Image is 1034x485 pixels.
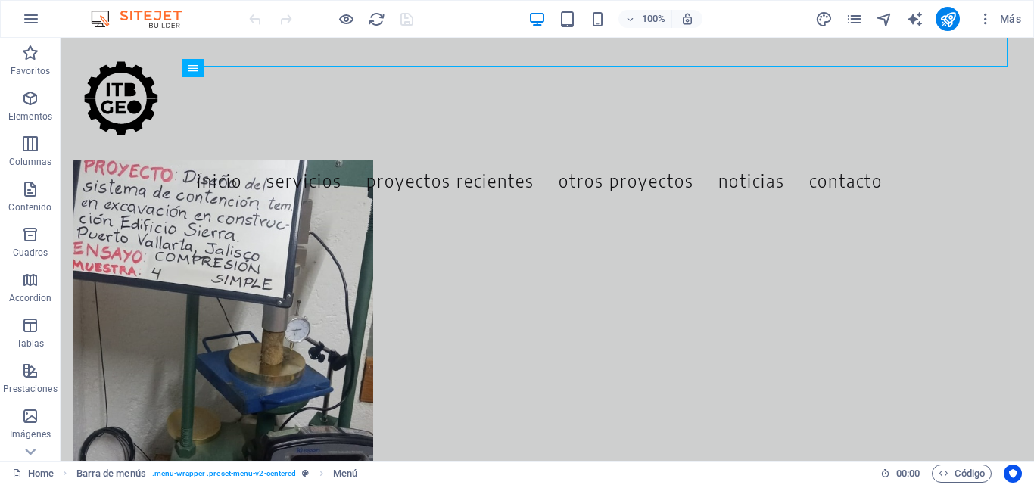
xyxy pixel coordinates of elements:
button: text_generator [905,10,923,28]
button: reload [367,10,385,28]
p: Contenido [8,201,51,213]
button: Usercentrics [1004,465,1022,483]
p: Columnas [9,156,52,168]
i: Páginas (Ctrl+Alt+S) [846,11,863,28]
i: Diseño (Ctrl+Alt+Y) [815,11,833,28]
button: Código [932,465,992,483]
p: Elementos [8,110,52,123]
button: pages [845,10,863,28]
button: design [814,10,833,28]
p: Tablas [17,337,45,350]
button: Haz clic para salir del modo de previsualización y seguir editando [337,10,355,28]
h6: 100% [641,10,665,28]
nav: breadcrumb [76,465,357,483]
p: Accordion [9,292,51,304]
button: 100% [618,10,672,28]
img: Editor Logo [87,10,201,28]
span: 00 00 [896,465,920,483]
p: Cuadros [13,247,48,259]
span: Haz clic para seleccionar y doble clic para editar [76,465,146,483]
span: . menu-wrapper .preset-menu-v2-centered [152,465,297,483]
p: Favoritos [11,65,50,77]
span: Código [939,465,985,483]
i: Publicar [939,11,957,28]
span: Más [978,11,1021,26]
span: : [907,468,909,479]
i: Este elemento es un preajuste personalizable [302,469,309,477]
span: Haz clic para seleccionar y doble clic para editar [333,465,357,483]
i: Navegador [876,11,893,28]
i: Al redimensionar, ajustar el nivel de zoom automáticamente para ajustarse al dispositivo elegido. [681,12,694,26]
button: Más [972,7,1027,31]
i: AI Writer [906,11,923,28]
p: Prestaciones [3,383,57,395]
p: Imágenes [10,428,51,440]
button: navigator [875,10,893,28]
i: Volver a cargar página [368,11,385,28]
h6: Tiempo de la sesión [880,465,920,483]
a: Haz clic para cancelar la selección y doble clic para abrir páginas [12,465,54,483]
button: publish [936,7,960,31]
